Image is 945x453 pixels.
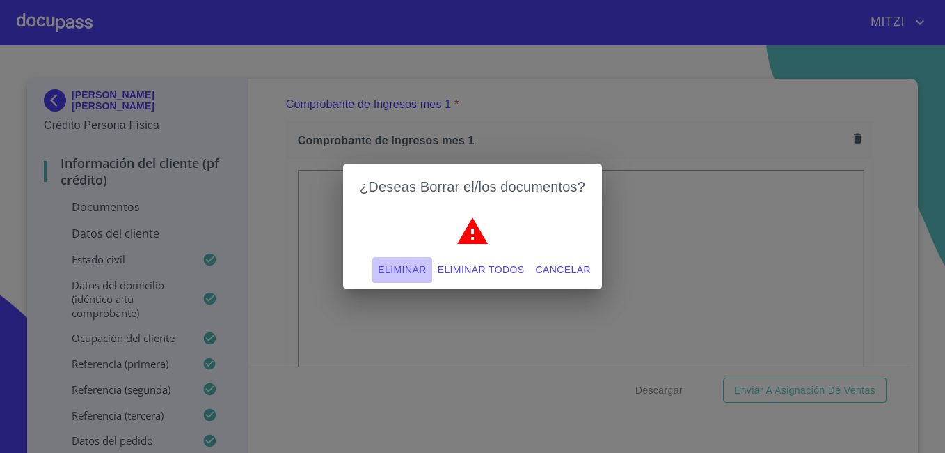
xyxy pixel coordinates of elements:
span: Eliminar todos [438,261,525,279]
h2: ¿Deseas Borrar el/los documentos? [360,176,585,198]
button: Eliminar todos [432,257,530,283]
span: Eliminar [378,261,426,279]
span: Cancelar [536,261,591,279]
button: Cancelar [530,257,596,283]
button: Eliminar [372,257,431,283]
